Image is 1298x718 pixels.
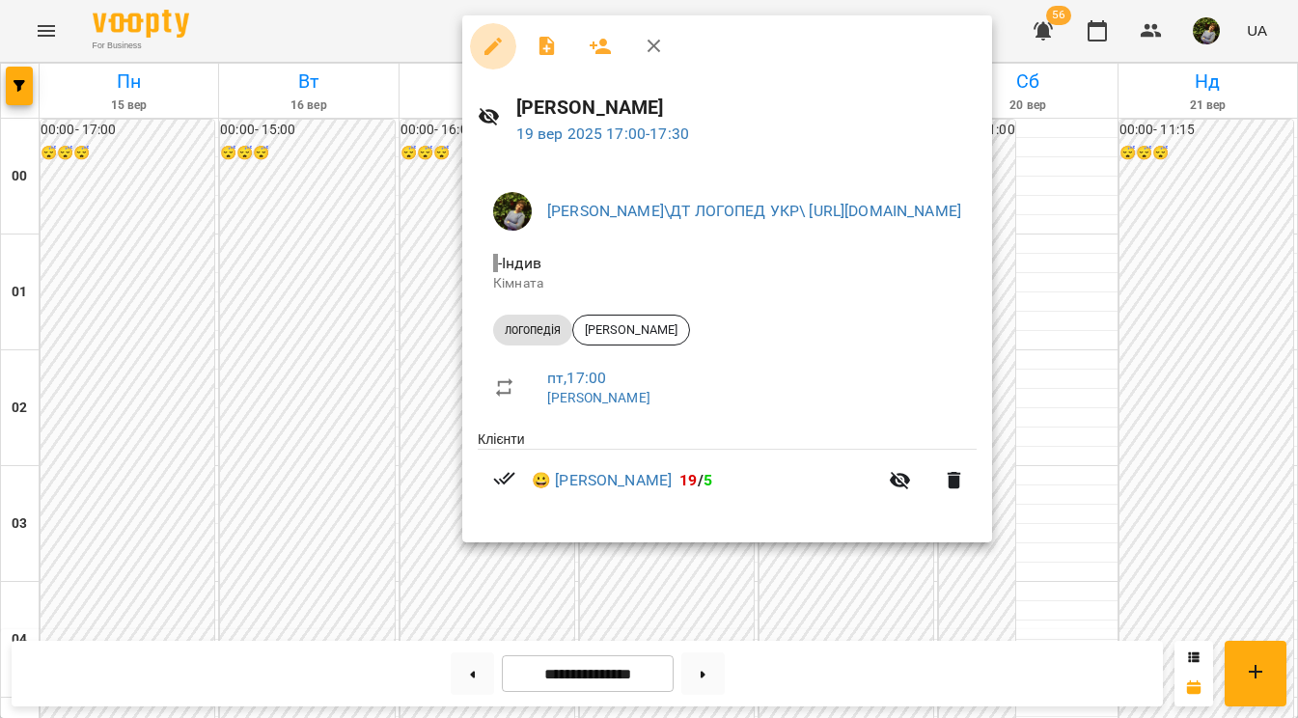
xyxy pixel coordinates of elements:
span: [PERSON_NAME] [573,321,689,339]
a: пт , 17:00 [547,369,606,387]
div: [PERSON_NAME] [572,315,690,345]
a: [PERSON_NAME]\ДТ ЛОГОПЕД УКР\ [URL][DOMAIN_NAME] [547,202,961,220]
img: b75e9dd987c236d6cf194ef640b45b7d.jpg [493,192,532,231]
span: логопедія [493,321,572,339]
a: 😀 [PERSON_NAME] [532,469,672,492]
span: 19 [679,471,697,489]
span: - Індив [493,254,545,272]
a: [PERSON_NAME] [547,390,650,405]
span: 5 [704,471,712,489]
b: / [679,471,712,489]
svg: Візит сплачено [493,467,516,490]
ul: Клієнти [478,429,977,519]
p: Кімната [493,274,961,293]
h6: [PERSON_NAME] [516,93,978,123]
a: 19 вер 2025 17:00-17:30 [516,124,689,143]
